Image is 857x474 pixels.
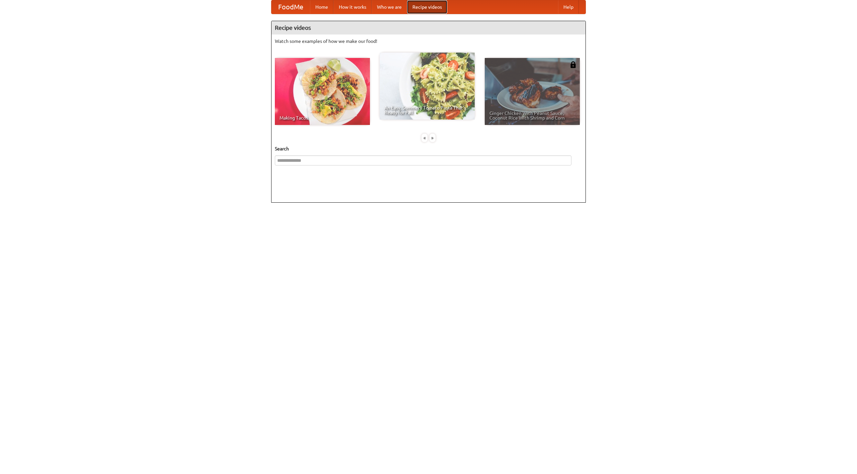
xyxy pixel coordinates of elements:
p: Watch some examples of how we make our food! [275,38,582,45]
a: Who we are [372,0,407,14]
a: Recipe videos [407,0,447,14]
span: Making Tacos [280,116,365,120]
h5: Search [275,145,582,152]
a: Help [558,0,579,14]
div: « [421,134,427,142]
h4: Recipe videos [271,21,586,35]
img: 483408.png [570,61,576,68]
a: Home [310,0,333,14]
a: How it works [333,0,372,14]
span: An Easy, Summery Tomato Pasta That's Ready for Fall [384,106,470,115]
a: Making Tacos [275,58,370,125]
div: » [430,134,436,142]
a: An Easy, Summery Tomato Pasta That's Ready for Fall [380,53,475,120]
a: FoodMe [271,0,310,14]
